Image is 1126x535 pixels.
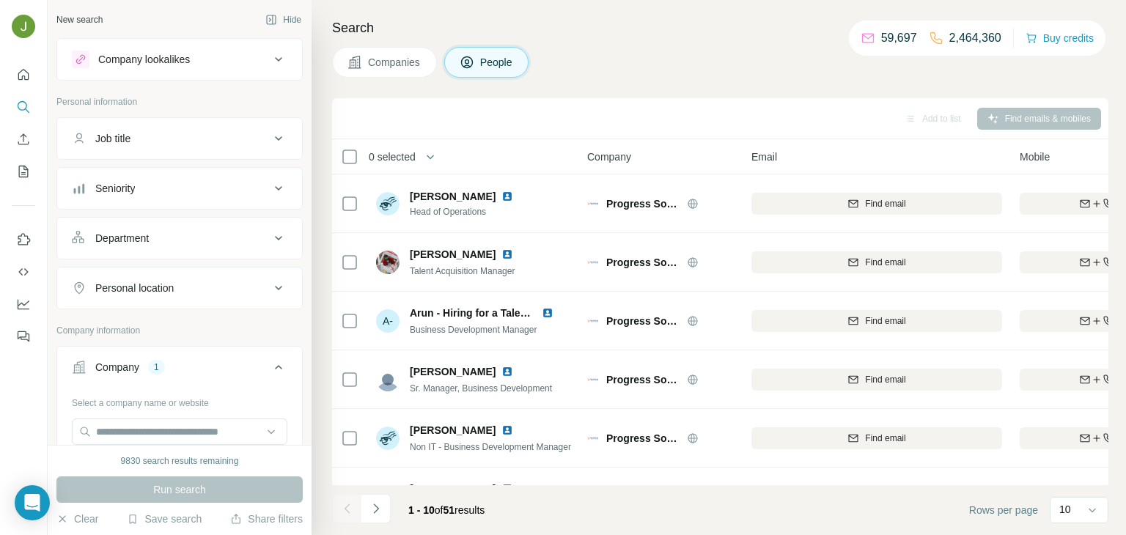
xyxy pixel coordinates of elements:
p: 10 [1059,502,1071,517]
button: Company lookalikes [57,42,302,77]
button: Seniority [57,171,302,206]
div: Seniority [95,181,135,196]
span: of [435,504,444,516]
span: Non IT - Business Development Manager [410,442,571,452]
button: Enrich CSV [12,126,35,152]
img: LinkedIn logo [501,424,513,436]
img: LinkedIn logo [501,191,513,202]
img: Logo of Progress Solutions [587,374,599,385]
span: [PERSON_NAME] [410,189,496,204]
span: Find email [865,373,905,386]
button: Find email [751,427,1002,449]
div: A- [376,309,400,333]
span: Progress Solutions [606,196,680,211]
span: Progress Solutions [606,431,680,446]
div: 1 [148,361,165,374]
img: Logo of Progress Solutions [587,432,599,444]
p: 2,464,360 [949,29,1001,47]
img: Logo of Progress Solutions [587,315,599,327]
span: Progress Solutions [606,314,680,328]
span: Find email [865,432,905,445]
button: Personal location [57,270,302,306]
p: Company information [56,324,303,337]
span: [PERSON_NAME] [410,481,496,496]
button: Company1 [57,350,302,391]
button: Dashboard [12,291,35,317]
img: LinkedIn logo [542,307,553,319]
div: Company [95,360,139,374]
div: Open Intercom Messenger [15,485,50,520]
button: Buy credits [1026,28,1094,48]
span: [PERSON_NAME] [410,364,496,379]
img: LinkedIn logo [501,483,513,495]
img: Avatar [376,368,400,391]
button: Search [12,94,35,120]
span: Arun - Hiring for a Talent Professionals [410,307,600,319]
span: 0 selected [369,150,416,164]
span: People [480,55,514,70]
p: Personal information [56,95,303,108]
button: Clear [56,512,98,526]
button: My lists [12,158,35,185]
div: Department [95,231,149,246]
img: Avatar [376,485,400,509]
button: Find email [751,251,1002,273]
h4: Search [332,18,1108,38]
div: New search [56,13,103,26]
button: Navigate to next page [361,494,391,523]
span: Head of Operations [410,205,531,218]
img: LinkedIn logo [501,248,513,260]
span: Companies [368,55,422,70]
span: Find email [865,314,905,328]
img: LinkedIn logo [501,366,513,377]
span: results [408,504,485,516]
div: Job title [95,131,130,146]
span: 51 [444,504,455,516]
img: Avatar [376,427,400,450]
img: Logo of Progress Solutions [587,257,599,268]
div: Personal location [95,281,174,295]
img: Avatar [376,251,400,274]
span: [PERSON_NAME] [410,247,496,262]
span: Company [587,150,631,164]
button: Feedback [12,323,35,350]
div: Select a company name or website [72,391,287,410]
img: Logo of Progress Solutions [587,198,599,210]
button: Find email [751,310,1002,332]
button: Save search [127,512,202,526]
button: Share filters [230,512,303,526]
span: [PERSON_NAME] [410,423,496,438]
button: Use Surfe on LinkedIn [12,226,35,253]
span: Progress Solutions [606,372,680,387]
span: 1 - 10 [408,504,435,516]
img: Avatar [12,15,35,38]
span: Business Development Manager [410,325,537,335]
button: Hide [255,9,312,31]
span: Mobile [1020,150,1050,164]
span: Sr. Manager, Business Development [410,383,552,394]
button: Department [57,221,302,256]
span: Talent Acquisition Manager [410,266,515,276]
span: Find email [865,256,905,269]
button: Quick start [12,62,35,88]
button: Find email [751,369,1002,391]
button: Find email [751,193,1002,215]
span: Progress Solutions [606,255,680,270]
span: Email [751,150,777,164]
button: Job title [57,121,302,156]
img: Avatar [376,192,400,215]
span: Rows per page [969,503,1038,517]
div: Company lookalikes [98,52,190,67]
span: Find email [865,197,905,210]
button: Use Surfe API [12,259,35,285]
p: 59,697 [881,29,917,47]
div: 9830 search results remaining [121,454,239,468]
